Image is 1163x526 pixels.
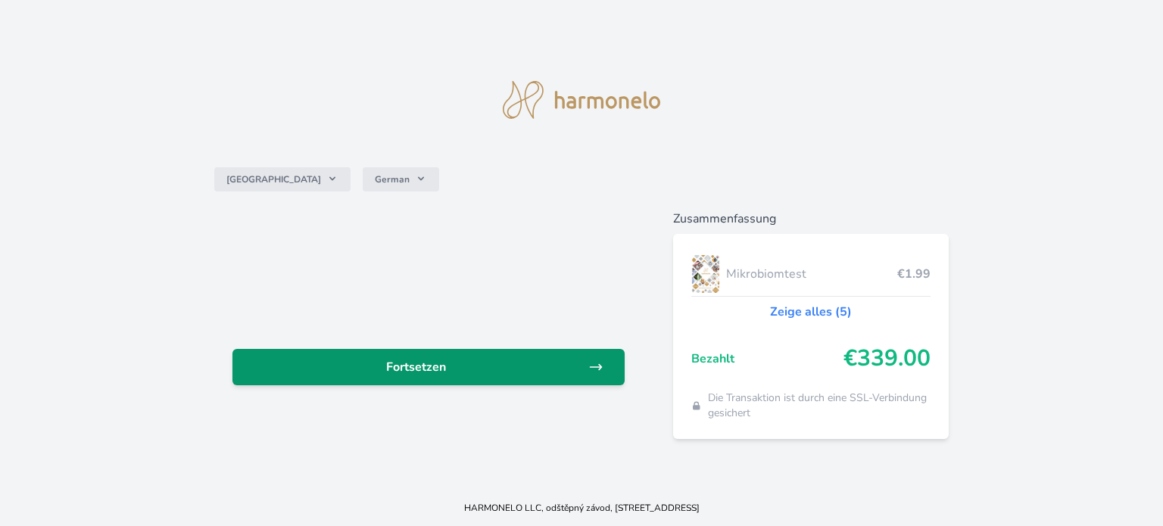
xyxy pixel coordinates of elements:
span: Fortsetzen [245,358,588,376]
h6: Zusammenfassung [673,210,949,228]
span: German [375,173,410,185]
span: [GEOGRAPHIC_DATA] [226,173,321,185]
span: Bezahlt [691,350,843,368]
button: German [363,167,439,191]
span: Mikrobiomtest [726,265,897,283]
img: logo.svg [503,81,660,119]
img: MSK-lo.png [691,255,720,293]
button: [GEOGRAPHIC_DATA] [214,167,351,191]
span: €1.99 [897,265,931,283]
span: €339.00 [843,345,931,372]
a: Zeige alles (5) [770,303,852,321]
span: Die Transaktion ist durch eine SSL-Verbindung gesichert [708,391,931,421]
a: Fortsetzen [232,349,625,385]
